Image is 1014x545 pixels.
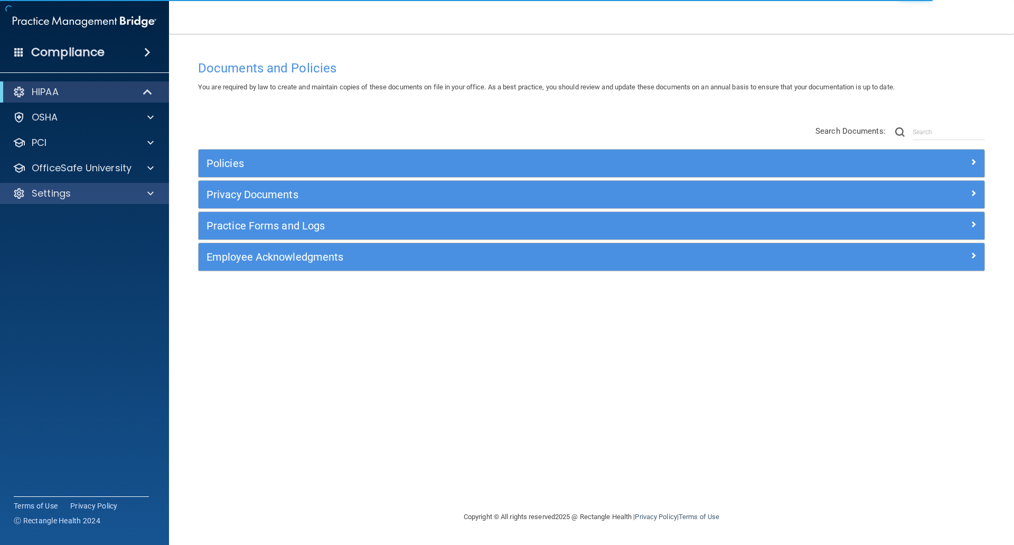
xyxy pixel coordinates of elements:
a: HIPAA [13,86,153,98]
a: Privacy Policy [635,513,677,521]
a: Policies [206,155,977,172]
h5: Practice Forms and Logs [206,220,780,232]
div: Copyright © All rights reserved 2025 @ Rectangle Health | | [399,500,784,534]
a: Privacy Documents [206,186,977,203]
p: HIPAA [32,86,59,98]
a: PCI [13,136,154,149]
a: Settings [13,187,154,200]
p: PCI [32,136,46,149]
p: Settings [32,187,71,200]
a: Privacy Policy [70,501,118,511]
h4: Compliance [31,45,105,60]
a: Terms of Use [679,513,719,521]
a: OSHA [13,111,154,124]
span: Search Documents: [815,126,886,136]
h5: Privacy Documents [206,189,780,200]
a: Terms of Use [14,501,58,511]
a: OfficeSafe University [13,162,154,174]
input: Search [913,124,985,140]
p: OSHA [32,111,58,124]
h5: Policies [206,158,780,169]
a: Practice Forms and Logs [206,217,977,234]
h4: Documents and Policies [198,61,985,75]
img: PMB logo [13,11,156,32]
p: OfficeSafe University [32,162,132,174]
a: Employee Acknowledgments [206,248,977,265]
span: You are required by law to create and maintain copies of these documents on file in your office. ... [198,83,895,91]
span: Ⓒ Rectangle Health 2024 [14,515,100,526]
img: ic-search.3b580494.png [895,127,905,137]
h5: Employee Acknowledgments [206,251,780,263]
